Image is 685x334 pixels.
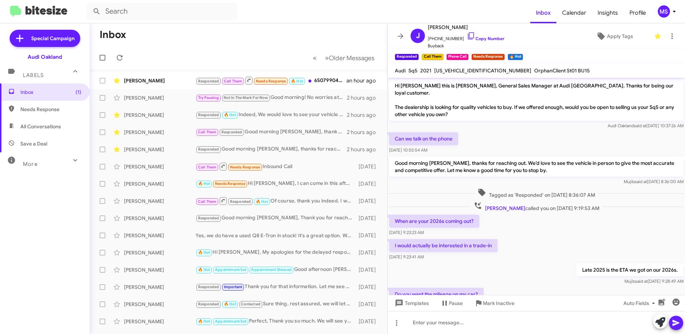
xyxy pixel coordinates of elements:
p: I would actually be interested in a trade-in [389,239,498,252]
span: Call Them [198,130,217,134]
div: [DATE] [355,232,382,239]
div: [DATE] [355,318,382,325]
span: said at [634,123,646,128]
span: Call Them [224,79,243,83]
span: More [23,161,38,167]
div: [PERSON_NAME] [124,266,196,273]
p: Can we talk on the phone [389,132,458,145]
div: 2 hours ago [347,129,382,136]
div: [PERSON_NAME] [124,129,196,136]
span: [PHONE_NUMBER] [428,32,504,42]
span: Audi [395,67,406,74]
span: Profile [624,3,652,23]
button: Auto Fields [618,297,664,310]
span: Needs Response [215,181,245,186]
div: Inbound Call [196,162,355,171]
span: Sq5 [408,67,417,74]
span: Apply Tags [607,30,633,43]
p: Hi [PERSON_NAME] this is [PERSON_NAME], General Sales Manager at Audi [GEOGRAPHIC_DATA]. Thanks f... [389,79,684,121]
div: [DATE] [355,249,382,256]
span: [DATE] 9:23:23 AM [389,230,424,235]
div: Perfect, Thank you so much. We will see you [DATE] morning. Safe travels. :) [196,317,355,325]
div: [PERSON_NAME] [124,111,196,119]
button: Next [321,51,379,65]
div: Yes, we do have a used Q8 E-Tron in stock! It's a great option. When would you like to come in an... [196,232,355,239]
p: Late 2025 is the ETA we got on our 2026s. [576,263,684,276]
div: Audi Oakland [28,53,62,61]
div: Good morning [PERSON_NAME], thank you for reaching out. We’d love the opportunity to see your veh... [196,128,347,136]
span: Needs Response [230,165,260,170]
h1: Inbox [100,29,126,40]
span: Save a Deal [20,140,47,147]
span: Appointment Set [215,267,246,272]
div: 2 hours ago [347,94,382,101]
span: Pause [449,297,463,310]
div: MS [658,5,670,18]
span: called you on [DATE] 9:19:53 AM [471,201,602,212]
span: « [313,53,317,62]
button: Mark Inactive [469,297,520,310]
span: [DATE] 10:55:54 AM [389,147,427,153]
span: Important [224,285,243,289]
span: Responded [198,113,219,117]
span: [PERSON_NAME] [428,23,504,32]
span: Inbox [20,89,81,96]
span: Responded [221,130,243,134]
span: [PERSON_NAME] [485,205,525,211]
span: Not In The Mark For Now [224,95,268,100]
span: Buyback [428,42,504,49]
a: Insights [592,3,624,23]
span: Appointment Set [215,319,246,324]
span: Responded [230,199,251,204]
div: [PERSON_NAME] [124,94,196,101]
small: 🔥 Hot [508,54,523,60]
div: Thank you for that information. Let me see what I got here. [196,283,355,291]
span: Call Them [198,165,217,170]
span: [DATE] 9:23:41 AM [389,254,424,259]
a: Inbox [530,3,556,23]
a: Copy Number [467,36,504,41]
small: Call Them [422,54,443,60]
div: Good morning [PERSON_NAME], thanks for reaching out. We’d love to see the vehicle in person to gi... [196,145,347,153]
span: Responded [198,79,219,83]
small: Responded [395,54,419,60]
div: 6507990420 [196,76,346,85]
div: Of course, thank you indeed. I will keep an eye out for a similar vehicle that is certified, rest... [196,196,355,205]
span: Responded [198,147,219,152]
span: Call Them [198,199,217,204]
div: [PERSON_NAME] [124,197,196,205]
span: Contacted [241,302,260,306]
div: Hi [PERSON_NAME], I can come in this afternoon around 3:30-4pm. Does that work? [196,180,355,188]
span: Tagged as 'Responded' on [DATE] 8:36:07 AM [475,188,598,199]
span: 🔥 Hot [198,267,210,272]
div: 2 hours ago [347,146,382,153]
div: [DATE] [355,283,382,291]
div: Hi [PERSON_NAME], My apologies for the delayed response. Absolutely, let me know what time this a... [196,248,355,257]
span: Special Campaign [31,35,75,42]
span: Mujib [DATE] 8:36:00 AM [624,179,684,184]
p: Good morning [PERSON_NAME], thanks for reaching out. We’d love to see the vehicle in person to gi... [389,157,684,177]
span: 2021 [420,67,431,74]
button: MS [652,5,677,18]
span: 🔥 Hot [198,250,210,255]
div: [PERSON_NAME] [124,215,196,222]
div: [PERSON_NAME] [124,301,196,308]
span: Appointment Showed [251,267,292,272]
span: 🔥 Hot [224,302,236,306]
p: When are your 2026s coming out? [389,215,479,228]
a: Calendar [556,3,592,23]
div: [DATE] [355,215,382,222]
span: [US_VEHICLE_IDENTIFICATION_NUMBER] [434,67,531,74]
span: Templates [393,297,429,310]
div: an hour ago [346,77,382,84]
span: 🔥 Hot [291,79,303,83]
span: Try Pausing [198,95,219,100]
div: [PERSON_NAME] [124,249,196,256]
span: Older Messages [329,54,374,62]
div: [PERSON_NAME] [124,77,196,84]
span: All Conversations [20,123,61,130]
input: Search [87,3,237,20]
